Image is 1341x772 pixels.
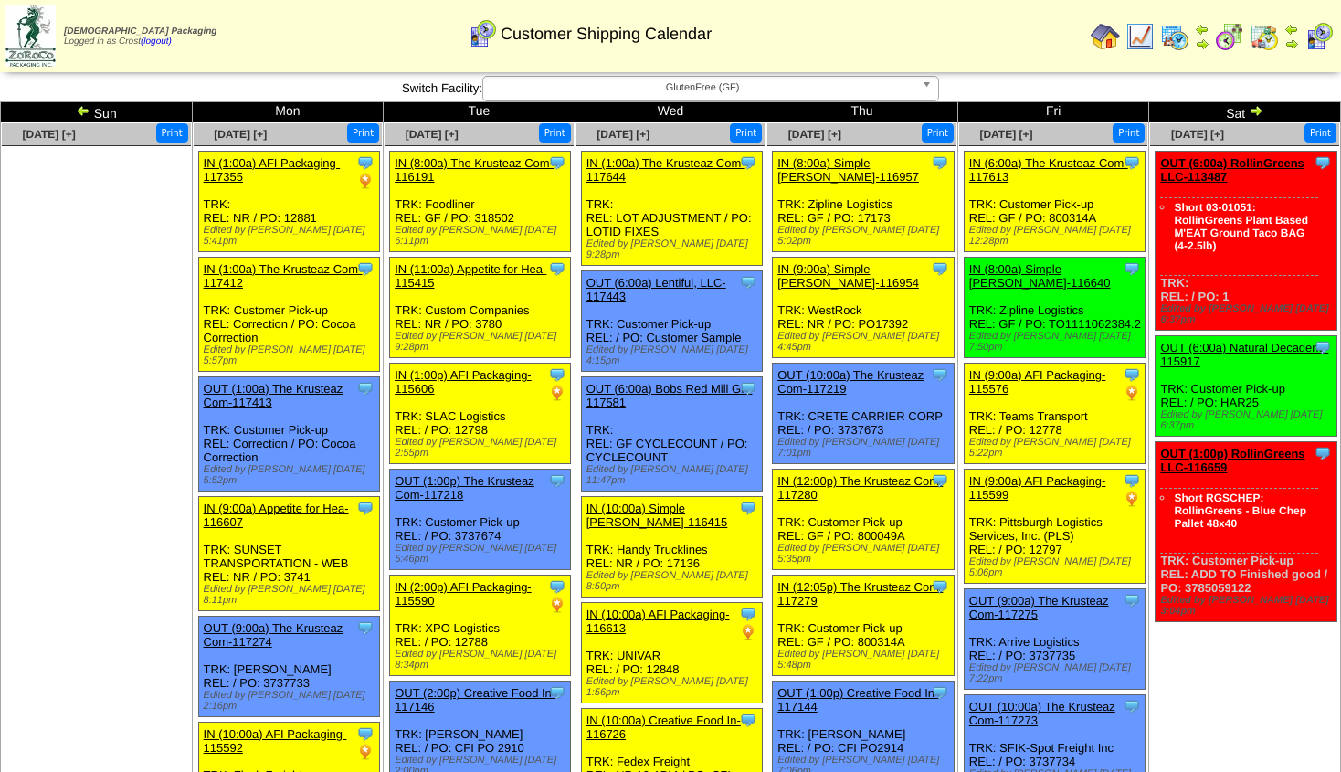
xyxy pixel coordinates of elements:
[1314,444,1332,462] img: Tooltip
[739,273,757,291] img: Tooltip
[548,259,566,278] img: Tooltip
[347,123,379,143] button: Print
[406,128,459,141] a: [DATE] [+]
[964,152,1145,252] div: TRK: Customer Pick-up REL: GF / PO: 800314A
[395,474,534,502] a: OUT (1:00p) The Krusteaz Com-117218
[739,605,757,623] img: Tooltip
[586,276,726,303] a: OUT (6:00a) Lentiful, LLC-117443
[1215,22,1244,51] img: calendarblend.gif
[204,464,379,486] div: Edited by [PERSON_NAME] [DATE] 5:52pm
[548,577,566,596] img: Tooltip
[739,153,757,172] img: Tooltip
[395,437,570,459] div: Edited by [PERSON_NAME] [DATE] 2:55pm
[1123,490,1141,508] img: PO
[1,102,193,122] td: Sun
[23,128,76,141] a: [DATE] [+]
[1160,447,1304,474] a: OUT (1:00p) RollinGreens LLC-116659
[969,331,1145,353] div: Edited by [PERSON_NAME] [DATE] 7:50pm
[1123,591,1141,609] img: Tooltip
[730,123,762,143] button: Print
[586,714,741,741] a: IN (10:00a) Creative Food In-116726
[395,225,570,247] div: Edited by [PERSON_NAME] [DATE] 6:11pm
[390,576,571,676] div: TRK: XPO Logistics REL: / PO: 12788
[204,727,347,755] a: IN (10:00a) AFI Packaging-115592
[395,686,555,714] a: OUT (2:00p) Creative Food In-117146
[773,576,954,676] div: TRK: Customer Pick-up REL: GF / PO: 800314A
[384,102,575,122] td: Tue
[204,344,379,366] div: Edited by [PERSON_NAME] [DATE] 5:57pm
[969,262,1111,290] a: IN (8:00a) Simple [PERSON_NAME]-116640
[586,156,745,184] a: IN (1:00a) The Krusteaz Com-117644
[1160,22,1189,51] img: calendarprod.gif
[964,258,1145,358] div: TRK: Zipline Logistics REL: GF / PO: TO1111062384.2
[777,262,919,290] a: IN (9:00a) Simple [PERSON_NAME]-116954
[777,543,953,565] div: Edited by [PERSON_NAME] [DATE] 5:35pm
[204,621,343,649] a: OUT (9:00a) The Krusteaz Com-117274
[739,711,757,729] img: Tooltip
[964,589,1145,690] div: TRK: Arrive Logistics REL: / PO: 3737735
[1156,336,1336,437] div: TRK: Customer Pick-up REL: / PO: HAR25
[969,594,1109,621] a: OUT (9:00a) The Krusteaz Com-117275
[575,102,766,122] td: Wed
[356,153,375,172] img: Tooltip
[969,700,1115,727] a: OUT (10:00a) The Krusteaz Com-117273
[395,156,554,184] a: IN (8:00a) The Krusteaz Com-116191
[773,364,954,464] div: TRK: CRETE CARRIER CORP REL: / PO: 3737673
[739,623,757,641] img: PO
[969,156,1128,184] a: IN (6:00a) The Krusteaz Com-117613
[1160,595,1336,617] div: Edited by [PERSON_NAME] [DATE] 3:04pm
[198,152,379,252] div: TRK: REL: NR / PO: 12881
[773,470,954,570] div: TRK: Customer Pick-up REL: GF / PO: 800049A
[969,474,1106,502] a: IN (9:00a) AFI Packaging-115599
[957,102,1149,122] td: Fri
[356,379,375,397] img: Tooltip
[548,384,566,402] img: PO
[1174,492,1306,530] a: Short RGSCHEP: RollinGreens - Blue Chep Pallet 48x40
[777,156,919,184] a: IN (8:00a) Simple [PERSON_NAME]-116957
[1284,22,1299,37] img: arrowleft.gif
[969,368,1106,396] a: IN (9:00a) AFI Packaging-115576
[204,225,379,247] div: Edited by [PERSON_NAME] [DATE] 5:41pm
[1125,22,1155,51] img: line_graph.gif
[1314,153,1332,172] img: Tooltip
[1160,303,1336,325] div: Edited by [PERSON_NAME] [DATE] 6:37pm
[931,153,949,172] img: Tooltip
[390,364,571,464] div: TRK: SLAC Logistics REL: / PO: 12798
[468,19,497,48] img: calendarcustomer.gif
[356,259,375,278] img: Tooltip
[1195,37,1209,51] img: arrowright.gif
[1250,22,1279,51] img: calendarinout.gif
[777,474,943,502] a: IN (12:00p) The Krusteaz Com-117280
[581,377,762,492] div: TRK: REL: GF CYCLECOUNT / PO: CYCLECOUNT
[156,123,188,143] button: Print
[964,364,1145,464] div: TRK: Teams Transport REL: / PO: 12778
[931,259,949,278] img: Tooltip
[356,172,375,190] img: PO
[1113,123,1145,143] button: Print
[204,584,379,606] div: Edited by [PERSON_NAME] [DATE] 8:11pm
[788,128,841,141] span: [DATE] [+]
[198,258,379,372] div: TRK: Customer Pick-up REL: Correction / PO: Cocoa Correction
[777,649,953,671] div: Edited by [PERSON_NAME] [DATE] 5:48pm
[204,262,363,290] a: IN (1:00a) The Krusteaz Com-117412
[1123,384,1141,402] img: PO
[969,556,1145,578] div: Edited by [PERSON_NAME] [DATE] 5:06pm
[1123,153,1141,172] img: Tooltip
[198,377,379,492] div: TRK: Customer Pick-up REL: Correction / PO: Cocoa Correction
[204,502,349,529] a: IN (9:00a) Appetite for Hea-116607
[76,103,90,118] img: arrowleft.gif
[773,258,954,358] div: TRK: WestRock REL: NR / PO: PO17392
[1123,471,1141,490] img: Tooltip
[586,502,728,529] a: IN (10:00a) Simple [PERSON_NAME]-116415
[777,437,953,459] div: Edited by [PERSON_NAME] [DATE] 7:01pm
[1284,37,1299,51] img: arrowright.gif
[586,344,762,366] div: Edited by [PERSON_NAME] [DATE] 4:15pm
[1091,22,1120,51] img: home.gif
[597,128,649,141] a: [DATE] [+]
[777,686,938,714] a: OUT (1:00p) Creative Food In-117144
[1171,128,1224,141] a: [DATE] [+]
[586,238,762,260] div: Edited by [PERSON_NAME] [DATE] 9:28pm
[1174,201,1308,252] a: Short 03-01051: RollinGreens Plant Based M'EAT Ground Taco BAG (4-2.5lb)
